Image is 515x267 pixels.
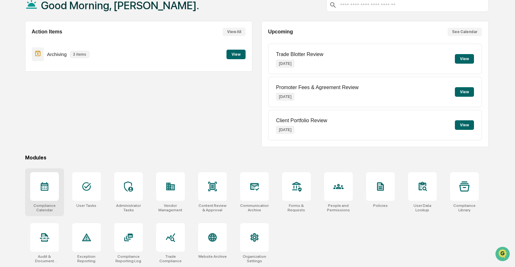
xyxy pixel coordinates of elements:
[6,93,11,98] div: 🔎
[6,13,116,24] p: How can we help?
[455,54,474,64] button: View
[276,52,324,57] p: Trade Blotter Review
[22,49,104,55] div: Start new chat
[276,118,327,123] p: Client Portfolio Review
[282,203,311,212] div: Forms & Requests
[52,80,79,87] span: Attestations
[6,49,18,60] img: 1746055101610-c473b297-6a78-478c-a979-82029cc54cd1
[13,80,41,87] span: Preclearance
[6,81,11,86] div: 🖐️
[45,108,77,113] a: Powered byPylon
[72,254,101,263] div: Exception Reporting
[30,254,59,263] div: Audit & Document Logs
[226,50,246,59] button: View
[44,78,81,89] a: 🗄️Attestations
[4,90,43,101] a: 🔎Data Lookup
[223,28,246,36] button: View All
[25,155,489,161] div: Modules
[70,51,89,58] p: 3 items
[30,203,59,212] div: Compliance Calendar
[240,254,269,263] div: Organization Settings
[448,28,482,36] button: See Calendar
[47,52,67,57] p: Archiving
[455,87,474,97] button: View
[156,203,185,212] div: Vendor Management
[63,108,77,113] span: Pylon
[13,92,40,99] span: Data Lookup
[108,51,116,58] button: Start new chat
[373,203,388,208] div: Policies
[32,29,62,35] h2: Action Items
[198,254,227,259] div: Website Archive
[324,203,353,212] div: People and Permissions
[114,254,143,263] div: Compliance Reporting Log
[46,81,51,86] div: 🗄️
[22,55,80,60] div: We're available if you need us!
[495,246,512,263] iframe: Open customer support
[276,126,295,134] p: [DATE]
[76,203,96,208] div: User Tasks
[114,203,143,212] div: Administrator Tasks
[276,93,295,101] p: [DATE]
[4,78,44,89] a: 🖐️Preclearance
[198,203,227,212] div: Content Review & Approval
[276,85,359,90] p: Promoter Fees & Agreement Review
[226,51,246,57] a: View
[268,29,293,35] h2: Upcoming
[455,120,474,130] button: View
[408,203,437,212] div: User Data Lookup
[276,60,295,67] p: [DATE]
[450,203,479,212] div: Compliance Library
[240,203,269,212] div: Communications Archive
[156,254,185,263] div: Trade Compliance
